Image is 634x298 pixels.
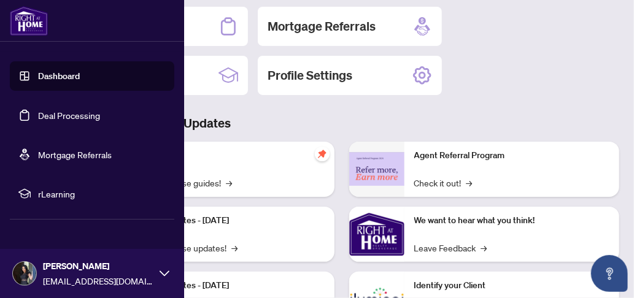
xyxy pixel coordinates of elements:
span: → [226,176,232,189]
p: Platform Updates - [DATE] [129,279,325,292]
span: → [231,241,238,254]
p: Identify your Client [414,279,610,292]
span: → [481,241,487,254]
img: logo [10,6,48,36]
button: Open asap [591,255,628,292]
p: We want to hear what you think! [414,214,610,227]
span: [EMAIL_ADDRESS][DOMAIN_NAME] [43,274,153,288]
p: Self-Help [129,149,325,162]
img: Agent Referral Program [349,152,404,186]
span: [PERSON_NAME] [43,259,153,273]
h2: Profile Settings [268,67,352,84]
h3: Brokerage & Industry Updates [64,115,619,132]
img: Profile Icon [13,262,36,285]
a: Dashboard [38,71,80,82]
a: Deal Processing [38,110,100,121]
span: → [466,176,473,189]
a: Leave Feedback→ [414,241,487,254]
span: pushpin [315,147,330,161]
p: Platform Updates - [DATE] [129,214,325,227]
span: rLearning [38,187,166,201]
img: We want to hear what you think! [349,207,404,262]
a: Mortgage Referrals [38,149,112,160]
p: Agent Referral Program [414,149,610,162]
h2: Mortgage Referrals [268,18,376,35]
a: Check it out!→ [414,176,473,189]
